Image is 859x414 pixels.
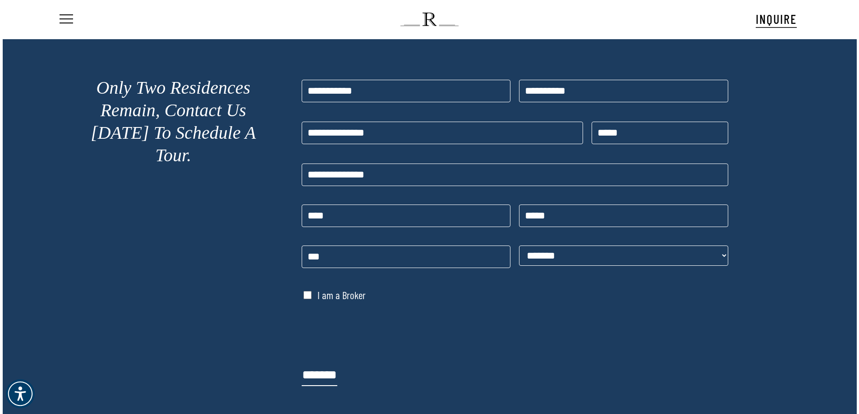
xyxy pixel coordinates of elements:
[317,289,366,301] label: I am a Broker
[756,11,797,27] span: INQUIRE
[58,15,73,24] a: Navigation Menu
[6,379,35,408] div: Accessibility Menu
[88,77,259,167] h2: Only Two Residences Remain, Contact Us [DATE] To Schedule A Tour.
[400,13,459,26] img: The Regent
[756,10,797,28] a: INQUIRE
[302,320,439,355] iframe: reCAPTCHA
